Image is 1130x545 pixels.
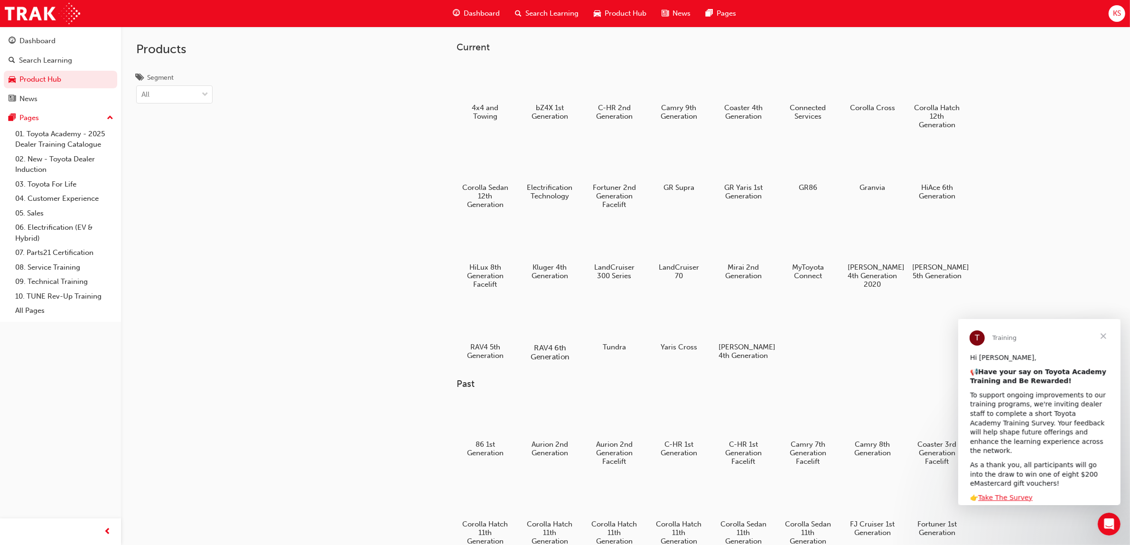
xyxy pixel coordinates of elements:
h5: Yaris Cross [654,343,704,351]
h5: C-HR 1st Generation [654,440,704,457]
span: car-icon [9,75,16,84]
a: Dashboard [4,32,117,50]
a: Camry 7th Generation Facelift [780,397,837,470]
span: Product Hub [605,8,646,19]
h5: 4x4 and Towing [460,103,510,121]
span: pages-icon [9,114,16,122]
h5: Electrification Technology [525,183,575,200]
a: bZ4X 1st Generation [522,60,579,124]
a: 04. Customer Experience [11,191,117,206]
a: Camry 9th Generation [651,60,708,124]
img: Trak [5,3,80,24]
button: Pages [4,109,117,127]
a: GR Yaris 1st Generation [715,140,772,204]
h5: Granvia [848,183,897,192]
a: 86 1st Generation [457,397,514,461]
span: search-icon [9,56,15,65]
h5: Fortuner 2nd Generation Facelift [589,183,639,209]
a: C-HR 1st Generation [651,397,708,461]
h5: Tundra [589,343,639,351]
h5: C-HR 2nd Generation [589,103,639,121]
h3: Current [457,42,996,53]
a: Search Learning [4,52,117,69]
a: 10. TUNE Rev-Up Training [11,289,117,304]
h5: HiAce 6th Generation [912,183,962,200]
a: RAV4 6th Generation [522,300,579,363]
a: Aurion 2nd Generation Facelift [586,397,643,470]
a: 02. New - Toyota Dealer Induction [11,152,117,177]
a: News [4,90,117,108]
span: Search Learning [525,8,579,19]
a: 08. Service Training [11,260,117,275]
a: RAV4 5th Generation [457,300,514,363]
span: search-icon [515,8,522,19]
h5: Camry 8th Generation [848,440,897,457]
span: news-icon [9,95,16,103]
h5: RAV4 5th Generation [460,343,510,360]
a: 03. Toyota For Life [11,177,117,192]
h5: RAV4 6th Generation [523,343,576,361]
a: Camry 8th Generation [844,397,901,461]
a: car-iconProduct Hub [586,4,654,23]
h5: Coaster 4th Generation [719,103,768,121]
a: Kluger 4th Generation [522,220,579,283]
a: HiAce 6th Generation [909,140,966,204]
h5: GR86 [783,183,833,192]
h5: [PERSON_NAME] 5th Generation [912,263,962,280]
h5: FJ Cruiser 1st Generation [848,520,897,537]
h5: [PERSON_NAME] 4th Generation [719,343,768,360]
h5: Corolla Sedan 12th Generation [460,183,510,209]
h5: LandCruiser 300 Series [589,263,639,280]
a: Coaster 4th Generation [715,60,772,124]
button: DashboardSearch LearningProduct HubNews [4,30,117,109]
h5: MyToyota Connect [783,263,833,280]
a: [PERSON_NAME] 5th Generation [909,220,966,283]
h5: Connected Services [783,103,833,121]
h5: C-HR 1st Generation Facelift [719,440,768,466]
a: Electrification Technology [522,140,579,204]
h5: Mirai 2nd Generation [719,263,768,280]
a: FJ Cruiser 1st Generation [844,477,901,541]
a: news-iconNews [654,4,698,23]
a: guage-iconDashboard [445,4,507,23]
a: Mirai 2nd Generation [715,220,772,283]
h5: GR Supra [654,183,704,192]
span: up-icon [107,112,113,124]
a: HiLux 8th Generation Facelift [457,220,514,292]
h5: [PERSON_NAME] 4th Generation 2020 [848,263,897,289]
a: Product Hub [4,71,117,88]
h5: GR Yaris 1st Generation [719,183,768,200]
span: KS [1113,8,1121,19]
h5: bZ4X 1st Generation [525,103,575,121]
a: 07. Parts21 Certification [11,245,117,260]
span: news-icon [662,8,669,19]
div: All [141,89,149,100]
span: tags-icon [136,74,143,83]
span: guage-icon [453,8,460,19]
div: Pages [19,113,39,123]
span: Pages [717,8,736,19]
a: 06. Electrification (EV & Hybrid) [11,220,117,245]
a: Granvia [844,140,901,195]
a: 4x4 and Towing [457,60,514,124]
span: down-icon [202,89,208,101]
a: 05. Sales [11,206,117,221]
span: guage-icon [9,37,16,46]
h5: Aurion 2nd Generation [525,440,575,457]
div: Segment [147,73,174,83]
a: Coaster 3rd Generation Facelift [909,397,966,470]
button: KS [1109,5,1125,22]
a: [PERSON_NAME] 4th Generation [715,300,772,363]
a: LandCruiser 70 [651,220,708,283]
a: LandCruiser 300 Series [586,220,643,283]
h5: Camry 9th Generation [654,103,704,121]
a: C-HR 2nd Generation [586,60,643,124]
